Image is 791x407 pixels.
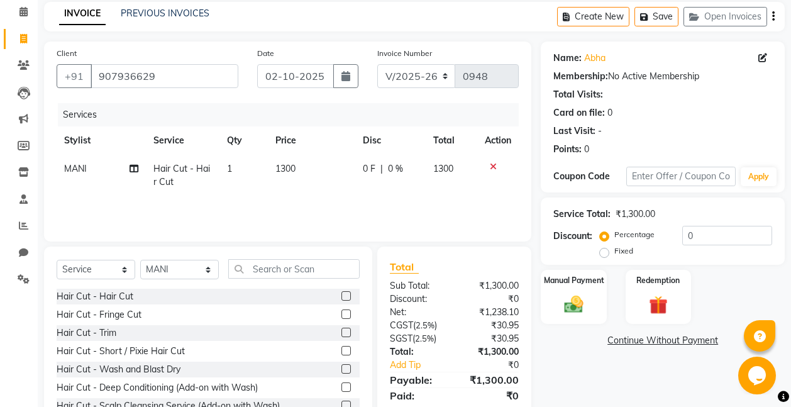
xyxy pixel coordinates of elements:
[741,167,777,186] button: Apply
[57,326,116,340] div: Hair Cut - Trim
[268,126,355,155] th: Price
[614,245,633,257] label: Fixed
[355,126,426,155] th: Disc
[553,170,626,183] div: Coupon Code
[607,106,612,120] div: 0
[153,163,210,187] span: Hair Cut - Hair Cut
[614,229,655,240] label: Percentage
[57,126,146,155] th: Stylist
[553,106,605,120] div: Card on file:
[228,259,360,279] input: Search or Scan
[553,88,603,101] div: Total Visits:
[584,52,606,65] a: Abha
[553,208,611,221] div: Service Total:
[380,332,455,345] div: ( )
[380,372,455,387] div: Payable:
[377,48,432,59] label: Invoice Number
[275,163,296,174] span: 1300
[455,372,529,387] div: ₹1,300.00
[455,293,529,306] div: ₹0
[738,357,778,394] iframe: chat widget
[380,359,467,372] a: Add Tip
[616,208,655,221] div: ₹1,300.00
[57,381,258,394] div: Hair Cut - Deep Conditioning (Add-on with Wash)
[634,7,678,26] button: Save
[219,126,268,155] th: Qty
[390,333,412,344] span: SGST
[146,126,219,155] th: Service
[553,52,582,65] div: Name:
[59,3,106,25] a: INVOICE
[455,319,529,332] div: ₹30.95
[553,125,595,138] div: Last Visit:
[380,306,455,319] div: Net:
[557,7,629,26] button: Create New
[553,70,608,83] div: Membership:
[91,64,238,88] input: Search by Name/Mobile/Email/Code
[58,103,528,126] div: Services
[416,320,434,330] span: 2.5%
[584,143,589,156] div: 0
[57,345,185,358] div: Hair Cut - Short / Pixie Hair Cut
[390,320,413,331] span: CGST
[558,294,589,315] img: _cash.svg
[477,126,519,155] th: Action
[64,163,87,174] span: MANI
[380,345,455,359] div: Total:
[455,345,529,359] div: ₹1,300.00
[455,332,529,345] div: ₹30.95
[380,279,455,293] div: Sub Total:
[467,359,528,372] div: ₹0
[390,260,419,274] span: Total
[380,388,455,403] div: Paid:
[227,163,232,174] span: 1
[455,306,529,319] div: ₹1,238.10
[121,8,209,19] a: PREVIOUS INVOICES
[553,70,772,83] div: No Active Membership
[57,363,180,376] div: Hair Cut - Wash and Blast Dry
[598,125,602,138] div: -
[553,230,592,243] div: Discount:
[380,162,383,176] span: |
[643,294,673,317] img: _gift.svg
[553,143,582,156] div: Points:
[543,334,782,347] a: Continue Without Payment
[380,293,455,306] div: Discount:
[455,388,529,403] div: ₹0
[544,275,604,286] label: Manual Payment
[415,333,434,343] span: 2.5%
[426,126,477,155] th: Total
[57,308,141,321] div: Hair Cut - Fringe Cut
[57,48,77,59] label: Client
[683,7,767,26] button: Open Invoices
[57,64,92,88] button: +91
[257,48,274,59] label: Date
[363,162,375,176] span: 0 F
[636,275,680,286] label: Redemption
[626,167,736,186] input: Enter Offer / Coupon Code
[455,279,529,293] div: ₹1,300.00
[388,162,403,176] span: 0 %
[57,290,133,303] div: Hair Cut - Hair Cut
[380,319,455,332] div: ( )
[433,163,453,174] span: 1300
